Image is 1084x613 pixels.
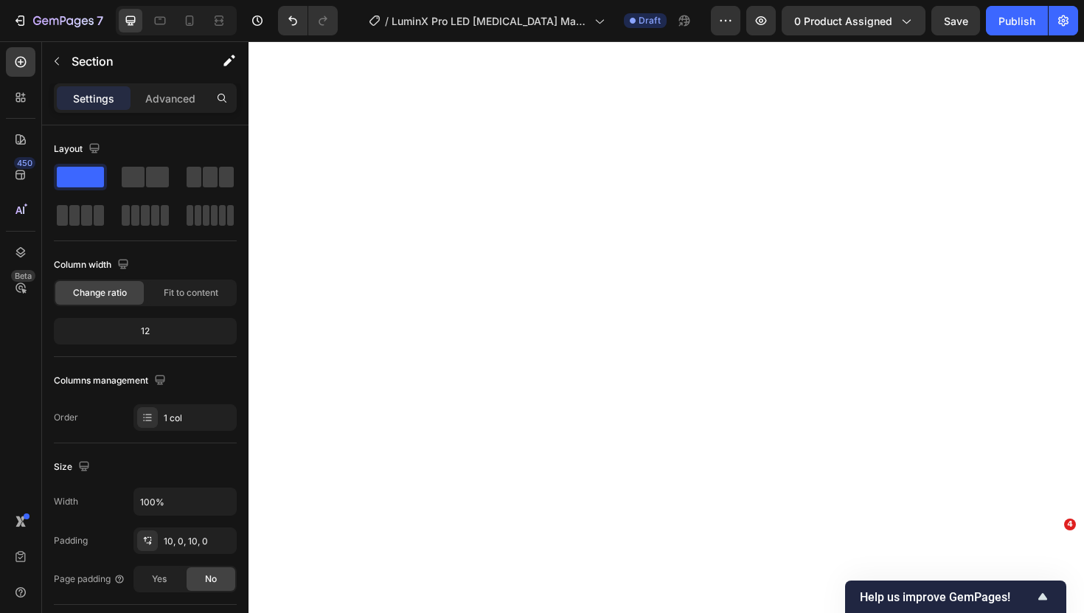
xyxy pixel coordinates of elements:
[794,13,892,29] span: 0 product assigned
[54,457,93,477] div: Size
[54,411,78,424] div: Order
[73,286,127,299] span: Change ratio
[278,6,338,35] div: Undo/Redo
[73,91,114,106] p: Settings
[6,6,110,35] button: 7
[860,590,1034,604] span: Help us improve GemPages!
[145,91,195,106] p: Advanced
[164,535,233,548] div: 10, 0, 10, 0
[860,588,1052,606] button: Show survey - Help us improve GemPages!
[54,255,132,275] div: Column width
[97,12,103,30] p: 7
[152,572,167,586] span: Yes
[54,572,125,586] div: Page padding
[54,139,103,159] div: Layout
[639,14,661,27] span: Draft
[1064,519,1076,530] span: 4
[392,13,588,29] span: LuminX Pro LED [MEDICAL_DATA] Mask | Revised Product Page - Phase 2
[134,488,236,515] input: Auto
[1034,541,1069,576] iframe: Intercom live chat
[931,6,980,35] button: Save
[57,321,234,342] div: 12
[385,13,389,29] span: /
[998,13,1035,29] div: Publish
[72,52,192,70] p: Section
[986,6,1048,35] button: Publish
[164,286,218,299] span: Fit to content
[54,371,169,391] div: Columns management
[54,534,88,547] div: Padding
[54,495,78,508] div: Width
[14,157,35,169] div: 450
[944,15,968,27] span: Save
[782,6,925,35] button: 0 product assigned
[205,572,217,586] span: No
[11,270,35,282] div: Beta
[164,412,233,425] div: 1 col
[249,41,1084,613] iframe: Design area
